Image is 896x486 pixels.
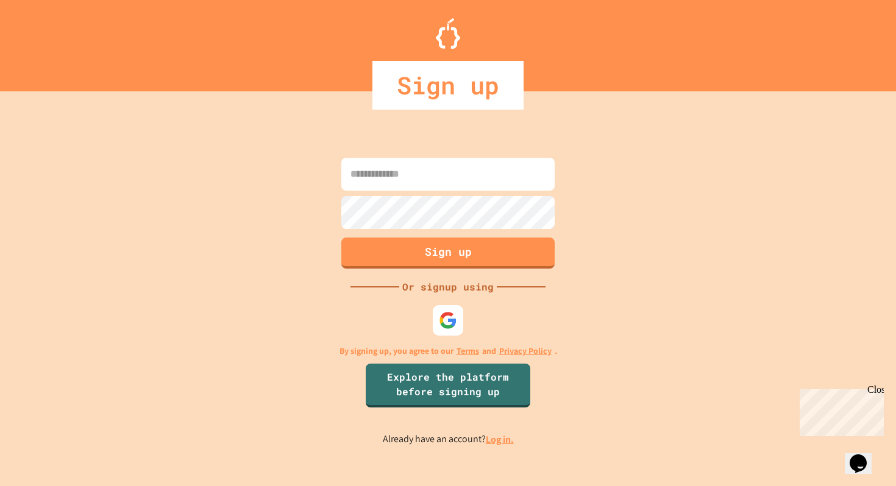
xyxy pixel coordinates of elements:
div: Or signup using [399,280,497,294]
iframe: chat widget [845,437,884,474]
div: Chat with us now!Close [5,5,84,77]
a: Explore the platform before signing up [366,364,530,407]
p: Already have an account? [383,432,514,447]
img: Logo.svg [436,18,460,49]
a: Log in. [486,433,514,446]
a: Privacy Policy [499,345,552,357]
button: Sign up [341,238,555,269]
img: google-icon.svg [439,311,457,329]
div: Sign up [372,61,524,110]
p: By signing up, you agree to our and . [340,345,557,357]
iframe: chat widget [795,384,884,436]
a: Terms [457,345,479,357]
